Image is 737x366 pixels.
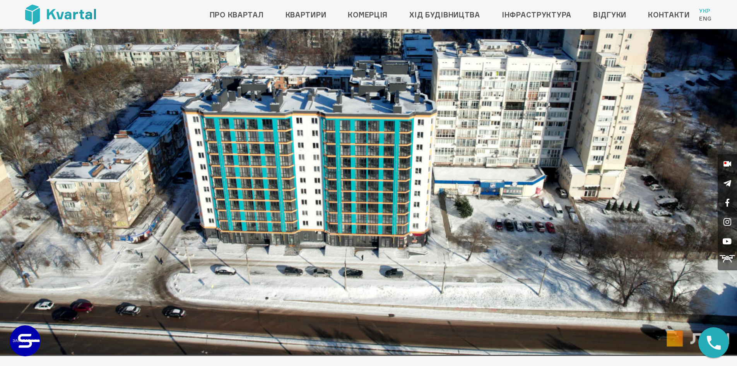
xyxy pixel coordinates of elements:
[409,9,480,21] a: Хід будівництва
[648,9,690,21] a: Контакти
[699,15,712,22] a: Eng
[348,9,388,21] a: Комерція
[13,339,39,343] text: ЗАБУДОВНИК
[10,325,41,356] a: ЗАБУДОВНИК
[25,5,96,24] img: Kvartal
[593,9,626,21] a: Відгуки
[699,7,712,15] a: Укр
[502,9,571,21] a: Інфраструктура
[210,9,264,21] a: Про квартал
[286,9,327,21] a: Квартири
